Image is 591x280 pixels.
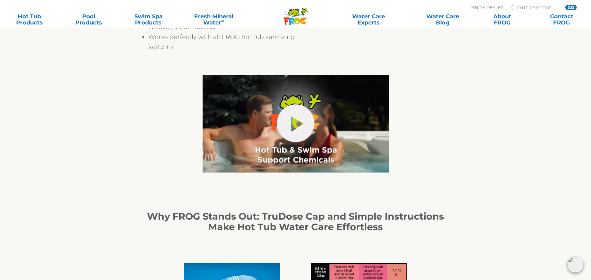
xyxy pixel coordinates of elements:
[419,13,466,26] a: Water CareBlog
[221,18,224,23] sup: ∞
[331,13,406,26] a: Water CareExperts
[147,211,444,233] strong: Why FROG Stands Out: TruDose Cap and Simple Instructions Make Hot Tub Water Care Effortless
[125,13,172,26] a: Swim SpaProducts
[565,5,576,10] input: GO
[203,75,389,173] img: Video - Hot Tub and Swim Spa Support Chemicals
[471,5,504,10] p: Find A Dealer
[66,13,112,26] a: PoolProducts
[185,13,243,26] a: Fresh MineralWater∞
[148,32,296,52] li: Works perfectly with all FROG hot tub sanitizing systems
[539,13,585,26] a: ContactFROG
[517,5,558,10] input: Zip Code Form
[6,13,52,26] a: Hot TubProducts
[567,256,584,273] img: openIcon
[479,13,525,26] a: AboutFROG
